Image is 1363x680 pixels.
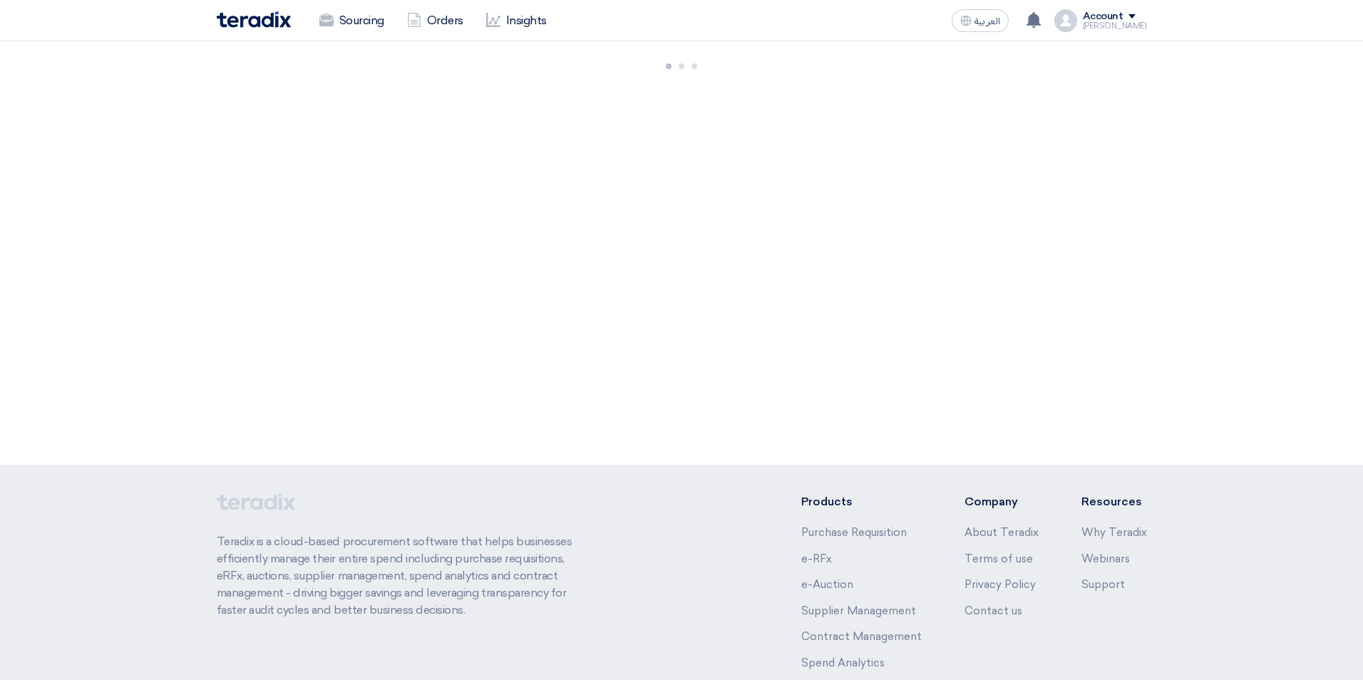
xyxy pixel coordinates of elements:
[801,656,885,669] a: Spend Analytics
[801,493,922,510] li: Products
[801,578,853,591] a: e-Auction
[308,5,396,36] a: Sourcing
[801,552,832,565] a: e-RFx
[965,552,1033,565] a: Terms of use
[475,5,558,36] a: Insights
[965,526,1039,539] a: About Teradix
[965,604,1022,617] a: Contact us
[952,9,1009,32] button: العربية
[974,16,1000,26] span: العربية
[965,578,1036,591] a: Privacy Policy
[1054,9,1077,32] img: profile_test.png
[801,526,907,539] a: Purchase Requisition
[801,604,916,617] a: Supplier Management
[801,630,922,643] a: Contract Management
[1081,493,1147,510] li: Resources
[217,11,291,28] img: Teradix logo
[1083,11,1123,23] div: Account
[396,5,475,36] a: Orders
[965,493,1039,510] li: Company
[1081,526,1147,539] a: Why Teradix
[1081,552,1130,565] a: Webinars
[1081,578,1125,591] a: Support
[1083,22,1147,30] div: [PERSON_NAME]
[217,533,589,619] p: Teradix is a cloud-based procurement software that helps businesses efficiently manage their enti...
